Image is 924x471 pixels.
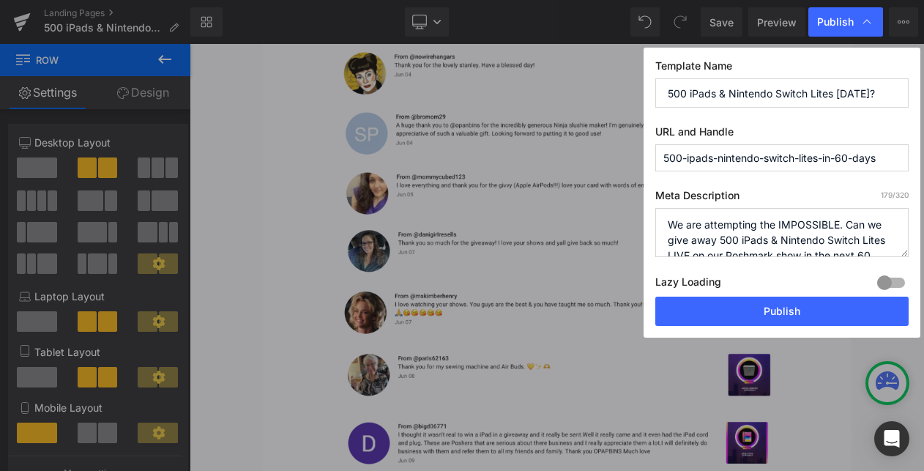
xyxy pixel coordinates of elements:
[817,15,854,29] span: Publish
[655,208,909,257] textarea: We are attempting the IMPOSSIBLE. Can we give away 500 iPads & Nintendo Switch Lites LIVE on our ...
[881,190,893,199] span: 179
[655,189,909,208] label: Meta Description
[655,272,721,297] label: Lazy Loading
[655,297,909,326] button: Publish
[881,190,909,199] span: /320
[655,125,909,144] label: URL and Handle
[655,59,909,78] label: Template Name
[874,421,909,456] div: Open Intercom Messenger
